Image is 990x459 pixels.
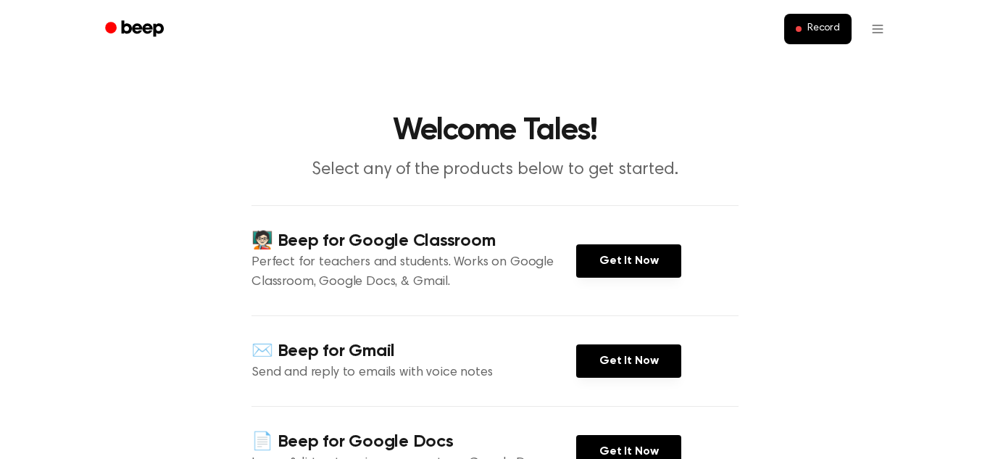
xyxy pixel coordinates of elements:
[251,430,576,454] h4: 📄 Beep for Google Docs
[860,12,895,46] button: Open menu
[95,15,177,44] a: Beep
[251,363,576,383] p: Send and reply to emails with voice notes
[251,339,576,363] h4: ✉️ Beep for Gmail
[124,116,866,146] h1: Welcome Tales!
[807,22,840,36] span: Record
[251,253,576,292] p: Perfect for teachers and students. Works on Google Classroom, Google Docs, & Gmail.
[217,158,773,182] p: Select any of the products below to get started.
[251,229,576,253] h4: 🧑🏻‍🏫 Beep for Google Classroom
[576,344,681,378] a: Get It Now
[576,244,681,278] a: Get It Now
[784,14,852,44] button: Record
